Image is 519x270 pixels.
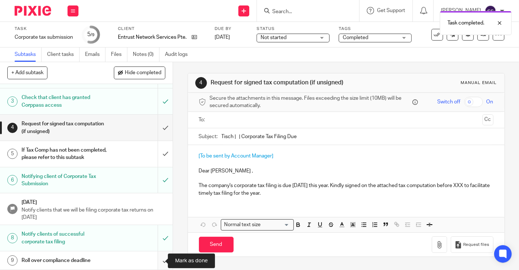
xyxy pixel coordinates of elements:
span: Completed [343,35,368,40]
div: 5 [87,30,95,39]
h1: Check that client has granted Corppass access [22,92,108,111]
div: 4 [7,123,18,133]
p: Entrust Network Services Pte. Ltd. [118,34,188,41]
h1: Notify clients of successful corporate tax filing [22,229,108,247]
img: svg%3E [485,5,496,17]
div: 9 [7,255,18,266]
a: Subtasks [15,47,42,62]
p: The company's corporate tax filing is due [DATE] this year. Kindly signed on the attached tax com... [199,182,493,197]
span: Secure the attachments in this message. Files exceeding the size limit (10MB) will be secured aut... [210,95,411,110]
h1: Request for signed tax computation (if unsigned) [22,118,108,137]
a: Notes (0) [133,47,159,62]
div: Manual email [461,80,497,86]
button: Cc [483,114,493,125]
span: Not started [261,35,287,40]
h1: Roll over compliance deadline [22,255,108,266]
h1: [DATE] [22,197,165,206]
p: Notify clients that we will be filing corporate tax returns on [DATE] [22,206,165,221]
button: + Add subtask [7,66,47,79]
label: Subject: [199,133,218,140]
div: 4 [195,77,207,89]
button: Request files [451,236,493,253]
div: Search for option [221,219,294,231]
a: Emails [85,47,105,62]
label: Due by [215,26,247,32]
p: Dear [PERSON_NAME] , [199,167,493,175]
label: Status [257,26,330,32]
a: Client tasks [47,47,80,62]
a: Audit logs [165,47,193,62]
small: /9 [91,33,95,37]
h1: If Tax Comp has not been completed, please refer to this subtask [22,145,108,163]
label: To: [199,116,207,123]
h1: Notifying client of Corporate Tax Submission [22,171,108,190]
p: Task completed. [447,19,484,27]
div: 8 [7,233,18,243]
div: 5 [7,149,18,159]
div: 6 [7,175,18,185]
div: 3 [7,96,18,107]
span: Hide completed [125,70,161,76]
span: Normal text size [223,221,262,229]
button: Hide completed [114,66,165,79]
span: Switch off [438,98,461,106]
input: Send [199,237,234,252]
div: Corporate tax submission [15,34,73,41]
label: Task [15,26,73,32]
input: Search for option [263,221,289,229]
span: Request files [464,242,489,248]
span: [To be sent by Account Manager] [199,153,274,159]
span: On [487,98,493,106]
img: Pixie [15,6,51,16]
label: Client [118,26,205,32]
span: [DATE] [215,35,230,40]
h1: Request for signed tax computation (if unsigned) [211,79,362,87]
a: Files [111,47,127,62]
